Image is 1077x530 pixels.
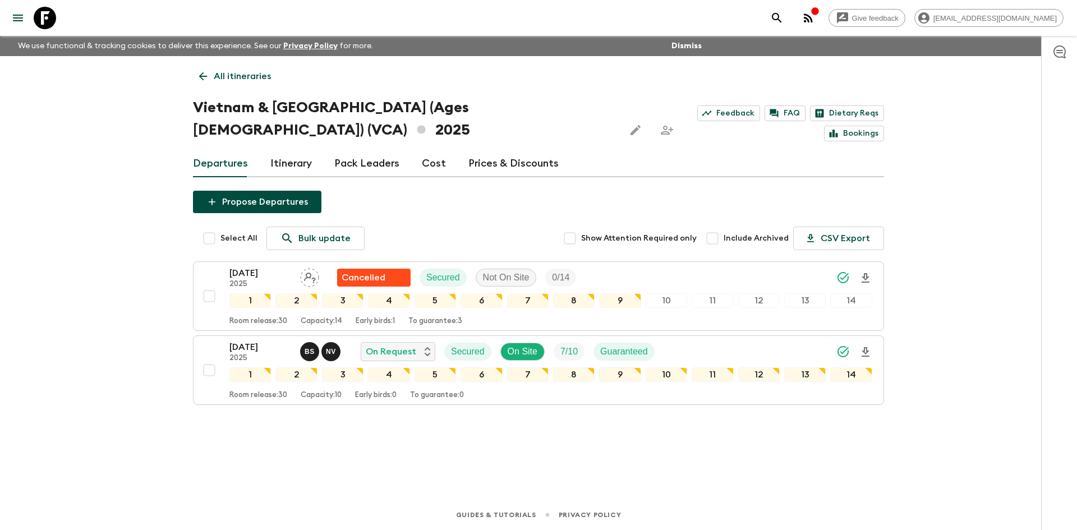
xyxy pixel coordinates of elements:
[420,269,467,287] div: Secured
[266,227,365,250] a: Bulk update
[553,367,595,382] div: 8
[298,232,351,245] p: Bulk update
[270,150,312,177] a: Itinerary
[646,367,687,382] div: 10
[451,345,485,358] p: Secured
[426,271,460,284] p: Secured
[193,191,321,213] button: Propose Departures
[229,354,291,363] p: 2025
[322,293,363,308] div: 3
[193,261,884,331] button: [DATE]2025Assign pack leaderFlash Pack cancellationSecuredNot On SiteTrip Fill1234567891011121314...
[368,367,409,382] div: 4
[229,340,291,354] p: [DATE]
[415,293,456,308] div: 5
[305,347,315,356] p: B S
[444,343,491,361] div: Secured
[793,227,884,250] button: CSV Export
[624,119,647,141] button: Edit this itinerary
[275,367,317,382] div: 2
[322,367,363,382] div: 3
[334,150,399,177] a: Pack Leaders
[300,342,343,361] button: BSNV
[476,269,537,287] div: Not On Site
[342,271,385,284] p: Cancelled
[500,343,545,361] div: On Site
[220,233,257,244] span: Select All
[766,7,788,29] button: search adventures
[724,233,789,244] span: Include Archived
[738,367,780,382] div: 12
[810,105,884,121] a: Dietary Reqs
[193,335,884,405] button: [DATE]2025Bo Sowath, Nguyen Van CanhOn RequestSecuredOn SiteTrip FillGuaranteed123456789101112131...
[193,150,248,177] a: Departures
[229,317,287,326] p: Room release: 30
[368,293,409,308] div: 4
[545,269,576,287] div: Trip Fill
[559,509,621,521] a: Privacy Policy
[600,345,648,358] p: Guaranteed
[193,65,277,87] a: All itineraries
[508,345,537,358] p: On Site
[738,293,780,308] div: 12
[552,271,569,284] p: 0 / 14
[422,150,446,177] a: Cost
[301,317,342,326] p: Capacity: 14
[7,7,29,29] button: menu
[553,293,595,308] div: 8
[483,271,530,284] p: Not On Site
[355,391,397,400] p: Early birds: 0
[927,14,1063,22] span: [EMAIL_ADDRESS][DOMAIN_NAME]
[283,42,338,50] a: Privacy Policy
[301,391,342,400] p: Capacity: 10
[356,317,395,326] p: Early birds: 1
[697,105,760,121] a: Feedback
[408,317,462,326] p: To guarantee: 3
[824,126,884,141] a: Bookings
[337,269,411,287] div: Flash Pack cancellation
[829,9,905,27] a: Give feedback
[507,367,549,382] div: 7
[229,367,271,382] div: 1
[229,280,291,289] p: 2025
[554,343,584,361] div: Trip Fill
[914,9,1064,27] div: [EMAIL_ADDRESS][DOMAIN_NAME]
[275,293,317,308] div: 2
[669,38,705,54] button: Dismiss
[836,345,850,358] svg: Synced Successfully
[214,70,271,83] p: All itineraries
[692,293,733,308] div: 11
[830,293,872,308] div: 14
[859,271,872,285] svg: Download Onboarding
[560,345,578,358] p: 7 / 10
[468,150,559,177] a: Prices & Discounts
[13,36,378,56] p: We use functional & tracking cookies to deliver this experience. See our for more.
[692,367,733,382] div: 11
[415,367,456,382] div: 5
[229,391,287,400] p: Room release: 30
[656,119,678,141] span: Share this itinerary
[836,271,850,284] svg: Synced Successfully
[461,293,502,308] div: 6
[599,367,641,382] div: 9
[229,266,291,280] p: [DATE]
[581,233,697,244] span: Show Attention Required only
[784,367,826,382] div: 13
[193,96,615,141] h1: Vietnam & [GEOGRAPHIC_DATA] (Ages [DEMOGRAPHIC_DATA]) (VCA) 2025
[507,293,549,308] div: 7
[326,347,336,356] p: N V
[846,14,905,22] span: Give feedback
[646,293,687,308] div: 10
[410,391,464,400] p: To guarantee: 0
[229,293,271,308] div: 1
[461,367,502,382] div: 6
[784,293,826,308] div: 13
[366,345,416,358] p: On Request
[599,293,641,308] div: 9
[456,509,536,521] a: Guides & Tutorials
[300,345,343,354] span: Bo Sowath, Nguyen Van Canh
[830,367,872,382] div: 14
[300,271,319,280] span: Assign pack leader
[765,105,806,121] a: FAQ
[859,345,872,359] svg: Download Onboarding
